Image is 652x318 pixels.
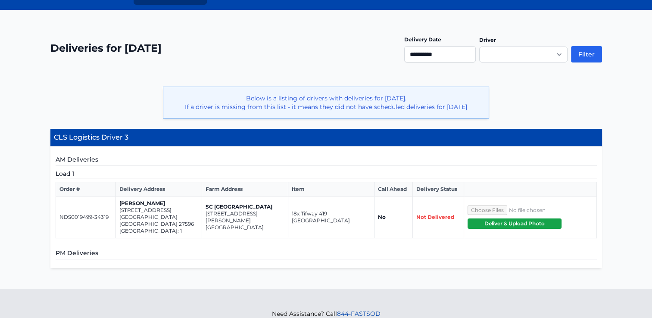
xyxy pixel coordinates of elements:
p: Need Assistance? Call [272,309,381,318]
p: [STREET_ADDRESS] [119,207,198,214]
h2: Deliveries for [DATE] [50,41,162,55]
p: NDS0019499-34319 [59,214,112,221]
h5: AM Deliveries [56,155,597,166]
th: Item [288,182,374,196]
th: Order # [56,182,115,196]
button: Filter [571,46,602,62]
td: 18x Tifway 419 [GEOGRAPHIC_DATA] [288,196,374,238]
h4: CLS Logistics Driver 3 [50,129,602,147]
button: Deliver & Upload Photo [468,218,562,229]
p: [GEOGRAPHIC_DATA]: 1 [119,228,198,234]
th: Call Ahead [374,182,412,196]
th: Farm Address [202,182,288,196]
label: Driver [479,37,496,43]
p: Below is a listing of drivers with deliveries for [DATE]. If a driver is missing from this list -... [170,94,482,111]
p: [GEOGRAPHIC_DATA] [206,224,284,231]
p: [STREET_ADDRESS][PERSON_NAME] [206,210,284,224]
p: SC [GEOGRAPHIC_DATA] [206,203,284,210]
p: [GEOGRAPHIC_DATA] [GEOGRAPHIC_DATA] 27596 [119,214,198,228]
label: Delivery Date [404,36,441,43]
th: Delivery Status [413,182,464,196]
p: [PERSON_NAME] [119,200,198,207]
th: Delivery Address [115,182,202,196]
h5: PM Deliveries [56,249,597,259]
strong: No [378,214,386,220]
h5: Load 1 [56,169,597,178]
span: Not Delivered [416,214,454,220]
a: 844-FASTSOD [337,310,381,318]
